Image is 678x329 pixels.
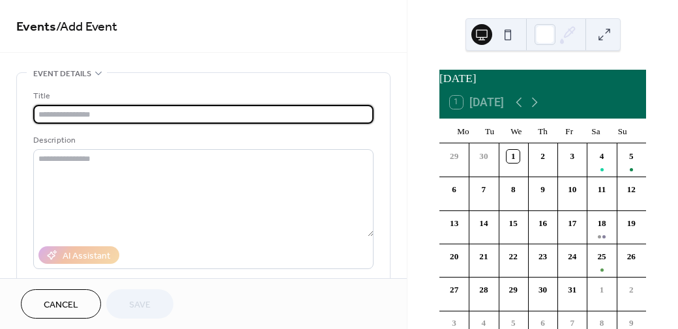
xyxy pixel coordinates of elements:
[595,283,608,296] div: 1
[507,250,520,263] div: 22
[595,150,608,163] div: 4
[450,119,477,143] div: Mo
[507,183,520,196] div: 8
[566,183,579,196] div: 10
[595,183,608,196] div: 11
[529,119,556,143] div: Th
[566,217,579,230] div: 17
[537,150,550,163] div: 2
[477,119,503,143] div: Tu
[566,150,579,163] div: 3
[507,283,520,296] div: 29
[448,183,461,196] div: 6
[33,134,371,147] div: Description
[477,283,490,296] div: 28
[537,183,550,196] div: 9
[537,217,550,230] div: 16
[56,14,117,40] span: / Add Event
[507,217,520,230] div: 15
[439,70,646,87] div: [DATE]
[566,283,579,296] div: 31
[477,183,490,196] div: 7
[537,250,550,263] div: 23
[448,283,461,296] div: 27
[33,89,371,103] div: Title
[448,250,461,263] div: 20
[625,283,638,296] div: 2
[503,119,529,143] div: We
[566,250,579,263] div: 24
[16,14,56,40] a: Events
[448,217,461,230] div: 13
[595,217,608,230] div: 18
[477,150,490,163] div: 30
[625,183,638,196] div: 12
[537,283,550,296] div: 30
[33,67,91,81] span: Event details
[595,250,608,263] div: 25
[625,150,638,163] div: 5
[609,119,636,143] div: Su
[44,298,78,312] span: Cancel
[477,250,490,263] div: 21
[507,150,520,163] div: 1
[477,217,490,230] div: 14
[583,119,610,143] div: Sa
[556,119,583,143] div: Fr
[448,150,461,163] div: 29
[625,217,638,230] div: 19
[625,250,638,263] div: 26
[21,289,101,319] button: Cancel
